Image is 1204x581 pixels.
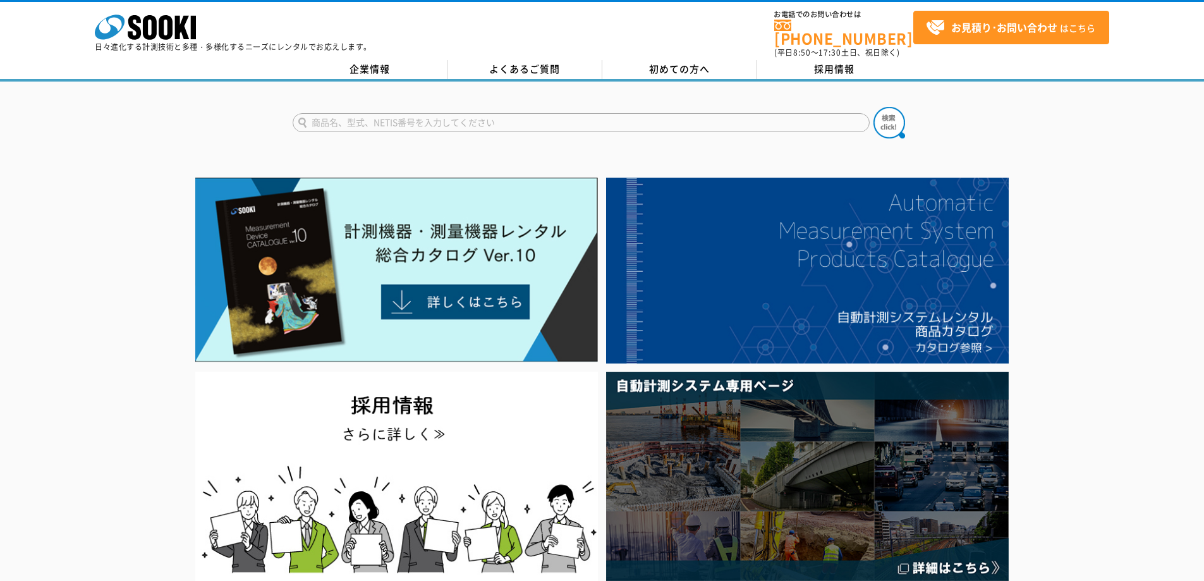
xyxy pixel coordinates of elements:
[818,47,841,58] span: 17:30
[293,60,447,79] a: 企業情報
[757,60,912,79] a: 採用情報
[649,62,710,76] span: 初めての方へ
[195,372,598,581] img: SOOKI recruit
[926,18,1095,37] span: はこちら
[95,43,372,51] p: 日々進化する計測技術と多種・多様化するニーズにレンタルでお応えします。
[873,107,905,138] img: btn_search.png
[774,47,899,58] span: (平日 ～ 土日、祝日除く)
[606,372,1009,581] img: 自動計測システム専用ページ
[602,60,757,79] a: 初めての方へ
[774,11,913,18] span: お電話でのお問い合わせは
[913,11,1109,44] a: お見積り･お問い合わせはこちら
[606,178,1009,364] img: 自動計測システムカタログ
[293,113,870,132] input: 商品名、型式、NETIS番号を入力してください
[774,20,913,46] a: [PHONE_NUMBER]
[793,47,811,58] span: 8:50
[951,20,1057,35] strong: お見積り･お問い合わせ
[447,60,602,79] a: よくあるご質問
[195,178,598,362] img: Catalog Ver10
